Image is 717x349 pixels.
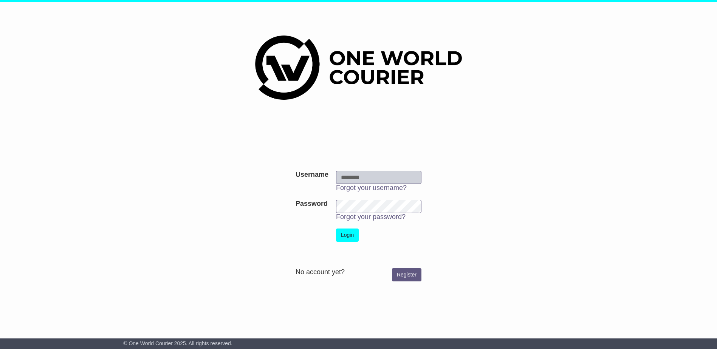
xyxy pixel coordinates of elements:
[296,268,421,276] div: No account yet?
[336,184,407,191] a: Forgot your username?
[296,171,328,179] label: Username
[255,36,461,100] img: One World
[296,200,328,208] label: Password
[336,229,359,242] button: Login
[336,213,406,221] a: Forgot your password?
[392,268,421,281] a: Register
[123,340,232,346] span: © One World Courier 2025. All rights reserved.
